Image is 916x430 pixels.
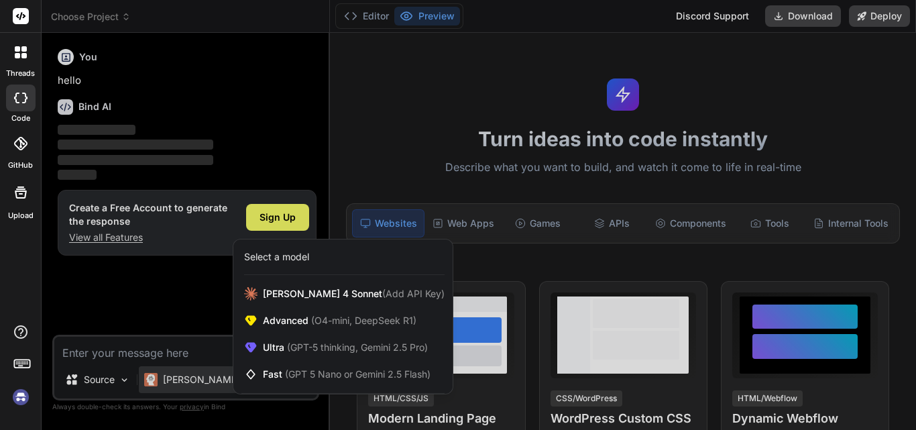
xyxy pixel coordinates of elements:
[263,368,431,381] span: Fast
[263,287,445,301] span: [PERSON_NAME] 4 Sonnet
[284,341,428,353] span: (GPT-5 thinking, Gemini 2.5 Pro)
[8,210,34,221] label: Upload
[9,386,32,409] img: signin
[285,368,431,380] span: (GPT 5 Nano or Gemini 2.5 Flash)
[263,314,416,327] span: Advanced
[308,315,416,326] span: (O4-mini, DeepSeek R1)
[11,113,30,124] label: code
[244,250,309,264] div: Select a model
[263,341,428,354] span: Ultra
[8,160,33,171] label: GitHub
[6,68,35,79] label: threads
[382,288,445,299] span: (Add API Key)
